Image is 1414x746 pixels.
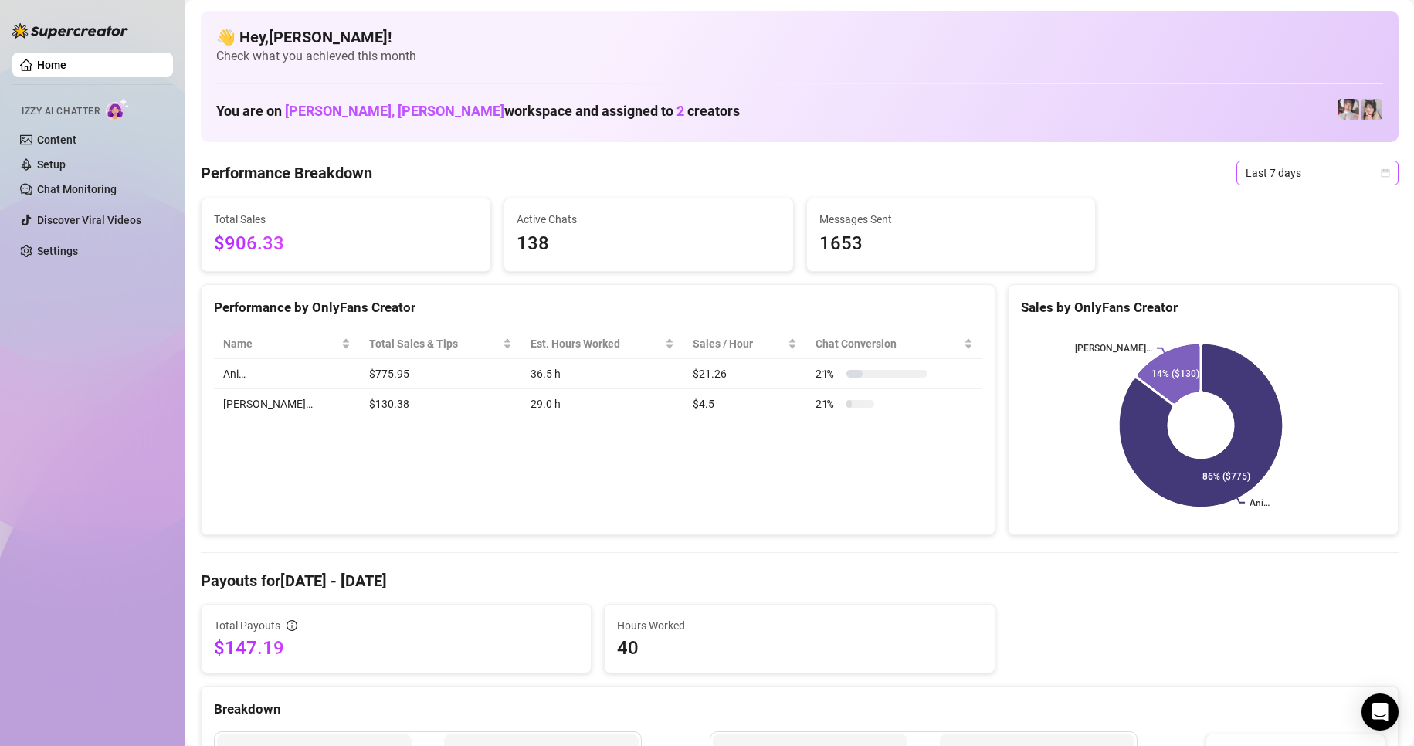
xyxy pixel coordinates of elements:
[816,335,961,352] span: Chat Conversion
[214,229,478,259] span: $906.33
[617,636,982,660] span: 40
[521,359,683,389] td: 36.5 h
[216,103,740,120] h1: You are on workspace and assigned to creators
[37,134,76,146] a: Content
[683,389,806,419] td: $4.5
[22,104,100,119] span: Izzy AI Chatter
[214,211,478,228] span: Total Sales
[201,570,1399,592] h4: Payouts for [DATE] - [DATE]
[37,183,117,195] a: Chat Monitoring
[517,211,781,228] span: Active Chats
[214,699,1385,720] div: Breakdown
[531,335,662,352] div: Est. Hours Worked
[360,359,521,389] td: $775.95
[683,359,806,389] td: $21.26
[819,229,1083,259] span: 1653
[37,158,66,171] a: Setup
[214,636,578,660] span: $147.19
[287,620,297,631] span: info-circle
[106,98,130,120] img: AI Chatter
[216,48,1383,65] span: Check what you achieved this month
[214,617,280,634] span: Total Payouts
[216,26,1383,48] h4: 👋 Hey, [PERSON_NAME] !
[369,335,500,352] span: Total Sales & Tips
[693,335,785,352] span: Sales / Hour
[37,245,78,257] a: Settings
[1075,343,1152,354] text: [PERSON_NAME]…
[617,617,982,634] span: Hours Worked
[1338,99,1359,120] img: Rosie
[806,329,982,359] th: Chat Conversion
[1381,168,1390,178] span: calendar
[1361,99,1382,120] img: Ani
[521,389,683,419] td: 29.0 h
[12,23,128,39] img: logo-BBDzfeDw.svg
[1361,693,1399,731] div: Open Intercom Messenger
[214,297,982,318] div: Performance by OnlyFans Creator
[214,389,360,419] td: [PERSON_NAME]…
[683,329,806,359] th: Sales / Hour
[676,103,684,119] span: 2
[819,211,1083,228] span: Messages Sent
[1021,297,1385,318] div: Sales by OnlyFans Creator
[517,229,781,259] span: 138
[285,103,504,119] span: [PERSON_NAME], [PERSON_NAME]
[1246,161,1389,185] span: Last 7 days
[37,59,66,71] a: Home
[214,359,360,389] td: Ani…
[223,335,338,352] span: Name
[360,389,521,419] td: $130.38
[214,329,360,359] th: Name
[360,329,521,359] th: Total Sales & Tips
[816,365,840,382] span: 21 %
[1250,497,1270,508] text: Ani…
[201,162,372,184] h4: Performance Breakdown
[816,395,840,412] span: 21 %
[37,214,141,226] a: Discover Viral Videos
